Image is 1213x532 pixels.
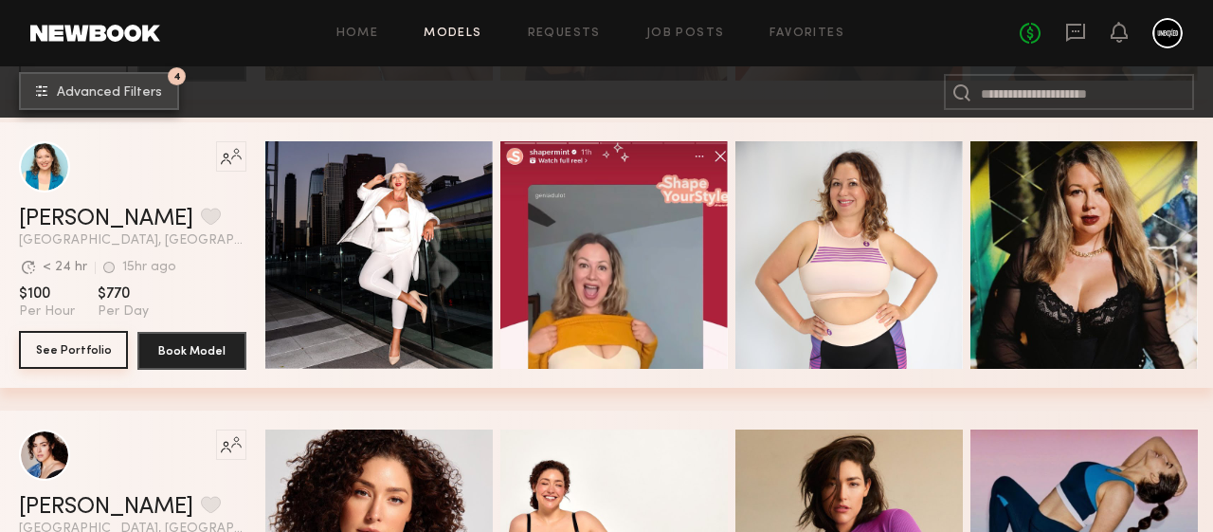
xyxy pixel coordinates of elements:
[19,303,75,321] span: Per Hour
[19,284,75,303] span: $100
[43,261,87,274] div: < 24 hr
[19,72,179,110] button: 4Advanced Filters
[98,284,149,303] span: $770
[646,28,725,40] a: Job Posts
[19,332,128,370] a: See Portfolio
[137,332,246,370] button: Book Model
[173,72,181,81] span: 4
[528,28,601,40] a: Requests
[336,28,379,40] a: Home
[122,261,176,274] div: 15hr ago
[57,86,162,100] span: Advanced Filters
[19,496,193,519] a: [PERSON_NAME]
[19,331,128,369] button: See Portfolio
[19,234,246,248] span: [GEOGRAPHIC_DATA], [GEOGRAPHIC_DATA]
[19,208,193,230] a: [PERSON_NAME]
[769,28,844,40] a: Favorites
[424,28,481,40] a: Models
[98,303,149,321] span: Per Day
